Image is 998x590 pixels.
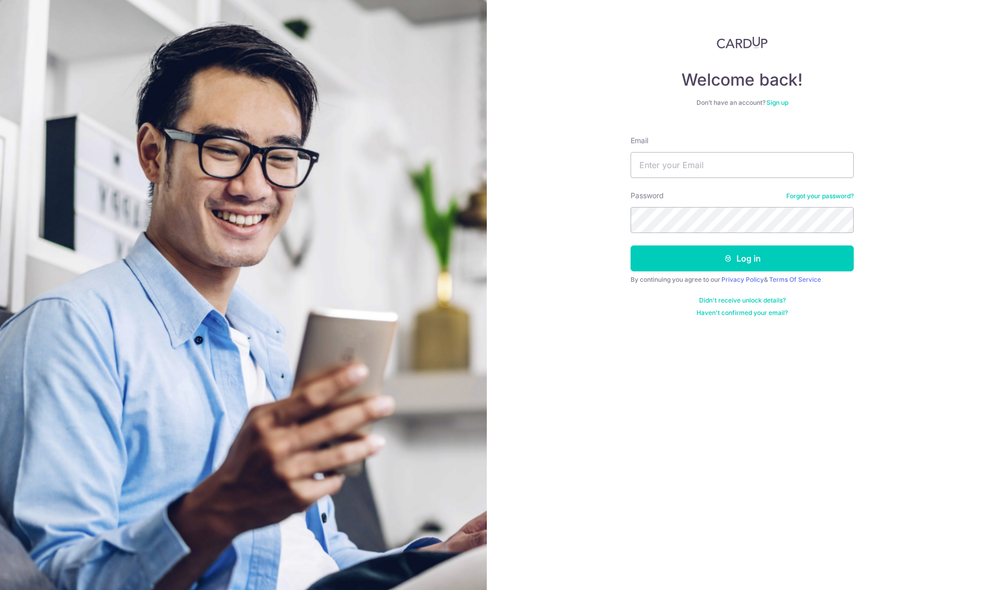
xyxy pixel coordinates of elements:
[631,276,854,284] div: By continuing you agree to our &
[631,152,854,178] input: Enter your Email
[721,276,764,283] a: Privacy Policy
[696,309,788,317] a: Haven't confirmed your email?
[631,245,854,271] button: Log in
[767,99,788,106] a: Sign up
[631,99,854,107] div: Don’t have an account?
[699,296,786,305] a: Didn't receive unlock details?
[631,190,664,201] label: Password
[717,36,768,49] img: CardUp Logo
[786,192,854,200] a: Forgot your password?
[769,276,821,283] a: Terms Of Service
[631,70,854,90] h4: Welcome back!
[631,135,648,146] label: Email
